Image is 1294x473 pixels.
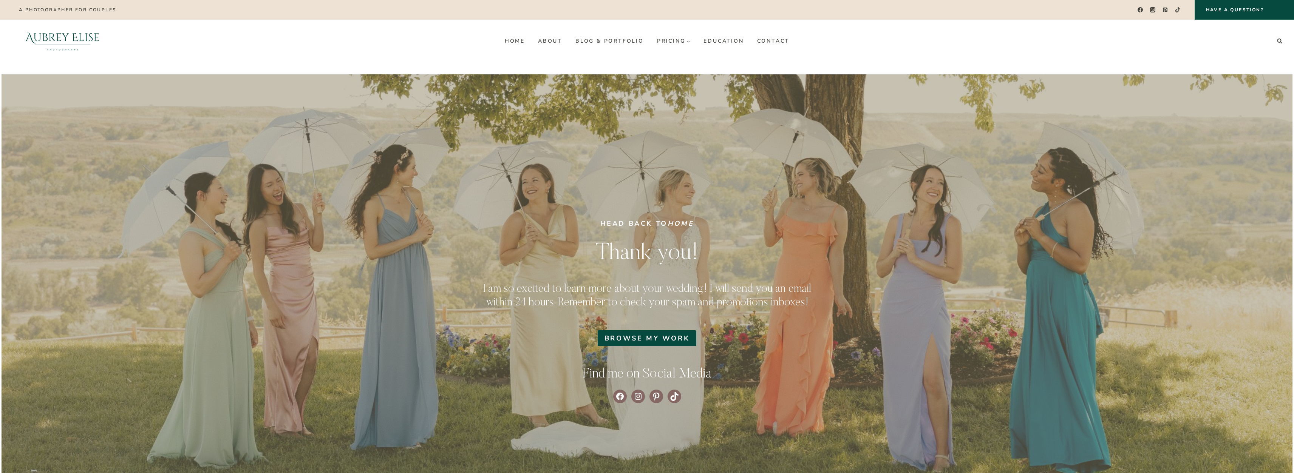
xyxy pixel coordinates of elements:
[476,367,818,383] h2: Find me on Social Media
[19,7,116,12] p: A photographer for couples
[598,330,696,346] a: Browse my work
[604,333,690,344] span: Browse my work
[1160,5,1171,15] a: Pinterest
[1147,5,1158,15] a: Instagram
[476,240,818,267] h3: Thank you!
[697,35,750,47] a: Education
[657,38,691,44] span: Pricing
[569,35,650,47] a: Blog & Portfolio
[531,35,569,47] a: About
[1135,5,1146,15] a: Facebook
[498,35,796,47] nav: Primary
[476,282,818,310] h3: I am so excited to learn more about your wedding! I will send you an email within 24 hours. Remem...
[476,219,818,229] h5: HEAD BACK TO
[1172,5,1183,15] a: TikTok
[9,20,116,62] img: Aubrey Elise Photography
[498,35,531,47] a: Home
[650,35,697,47] a: Pricing
[668,219,694,228] a: Home
[750,35,796,47] a: Contact
[1274,36,1285,46] button: View Search Form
